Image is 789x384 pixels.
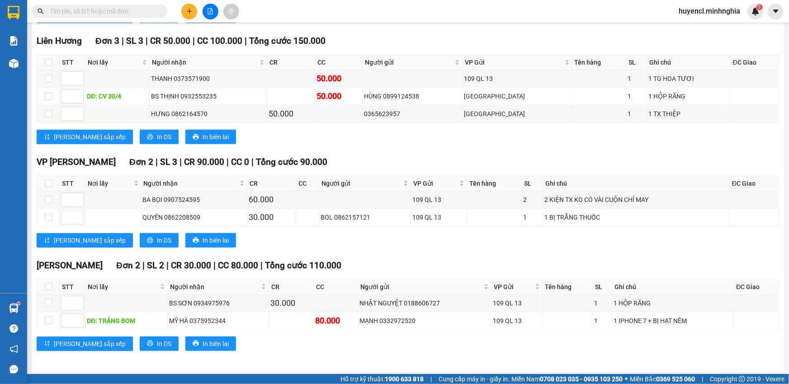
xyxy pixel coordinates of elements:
[411,209,467,226] td: 109 QL 13
[647,55,731,70] th: Ghi chú
[157,132,171,142] span: In DS
[594,298,610,308] div: 1
[614,298,732,308] div: 1 HỘP RĂNG
[37,157,116,167] span: VP [PERSON_NAME]
[317,90,361,103] div: 50.000
[44,340,50,347] span: sort-ascending
[54,339,126,349] span: [PERSON_NAME] sắp xếp
[169,316,267,326] div: MỸ HÀ 0375952344
[267,55,315,70] th: CR
[251,157,254,167] span: |
[152,57,258,67] span: Người nhận
[37,260,103,271] span: [PERSON_NAME]
[463,70,572,88] td: 109 QL 13
[9,36,19,46] img: solution-icon
[465,57,563,67] span: VP Gửi
[463,88,572,105] td: Sài Gòn
[648,109,729,119] div: 1 TX THIỆP
[321,178,402,188] span: Người gửi
[522,176,543,191] th: SL
[50,6,156,16] input: Tìm tên, số ĐT hoặc mã đơn
[491,295,543,312] td: 109 QL 13
[140,130,179,144] button: printerIn DS
[180,157,182,167] span: |
[9,365,18,374] span: message
[772,7,780,15] span: caret-down
[157,235,171,245] span: In DS
[151,91,265,101] div: BS THỊNH 0932553235
[143,195,246,205] div: BA BỌI 0907524595
[317,72,361,85] div: 50.000
[702,374,703,384] span: |
[493,316,541,326] div: 109 QL 13
[185,233,236,248] button: printerIn biên lai
[612,280,734,295] th: Ghi chú
[122,36,124,46] span: |
[169,298,267,308] div: BS SƠN 0934975976
[203,4,218,19] button: file-add
[614,316,732,326] div: 1 IPHONE 7 + BỊ HẠT NÊM
[314,280,359,295] th: CC
[129,157,153,167] span: Đơn 2
[545,195,728,205] div: 2 KIỆN TX KO CÓ VÀI CUỘN CHỈ MAY
[411,191,467,209] td: 109 QL 13
[185,130,236,144] button: printerIn biên lai
[126,36,143,46] span: SL 3
[170,282,260,292] span: Người nhận
[88,282,158,292] span: Nơi lấy
[54,132,126,142] span: [PERSON_NAME] sắp xếp
[256,157,327,167] span: Tổng cước 90.000
[147,134,153,141] span: printer
[269,108,313,120] div: 50.000
[260,260,263,271] span: |
[756,4,763,10] sup: 1
[249,193,294,206] div: 60.000
[171,260,211,271] span: CR 30.000
[186,8,193,14] span: plus
[150,36,190,46] span: CR 50.000
[151,74,265,84] div: THANH 0373571900
[147,340,153,347] span: printer
[44,237,50,244] span: sort-ascending
[193,134,199,141] span: printer
[87,91,148,101] div: DĐ: CV 30/4
[60,280,85,295] th: STT
[269,280,314,295] th: CR
[734,280,779,295] th: ĐC Giao
[207,8,213,14] span: file-add
[524,195,542,205] div: 2
[545,212,728,222] div: 1 BỊ TRẮNG THUỐC
[146,36,148,46] span: |
[88,178,132,188] span: Nơi lấy
[228,8,234,14] span: aim
[628,91,645,101] div: 1
[197,36,242,46] span: CC 100.000
[572,55,627,70] th: Tên hàng
[8,6,19,19] img: logo-vxr
[17,302,20,305] sup: 1
[156,157,158,167] span: |
[730,176,780,191] th: ĐC Giao
[467,176,522,191] th: Tên hàng
[626,55,647,70] th: SL
[247,176,296,191] th: CR
[296,176,319,191] th: CC
[628,74,645,84] div: 1
[9,324,18,333] span: question-circle
[193,237,199,244] span: printer
[364,109,461,119] div: 0365623957
[193,340,199,347] span: printer
[87,316,166,326] div: DĐ: TRẢNG BOM
[494,282,533,292] span: VP Gửi
[249,36,326,46] span: Tổng cước 150.000
[315,55,363,70] th: CC
[648,91,729,101] div: 1 HỘP RĂNG
[44,134,50,141] span: sort-ascending
[731,55,780,70] th: ĐC Giao
[360,316,490,326] div: MẠNH 0332972520
[464,109,571,119] div: [GEOGRAPHIC_DATA]
[464,74,571,84] div: 109 QL 13
[38,8,44,14] span: search
[524,212,542,222] div: 1
[9,59,19,68] img: warehouse-icon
